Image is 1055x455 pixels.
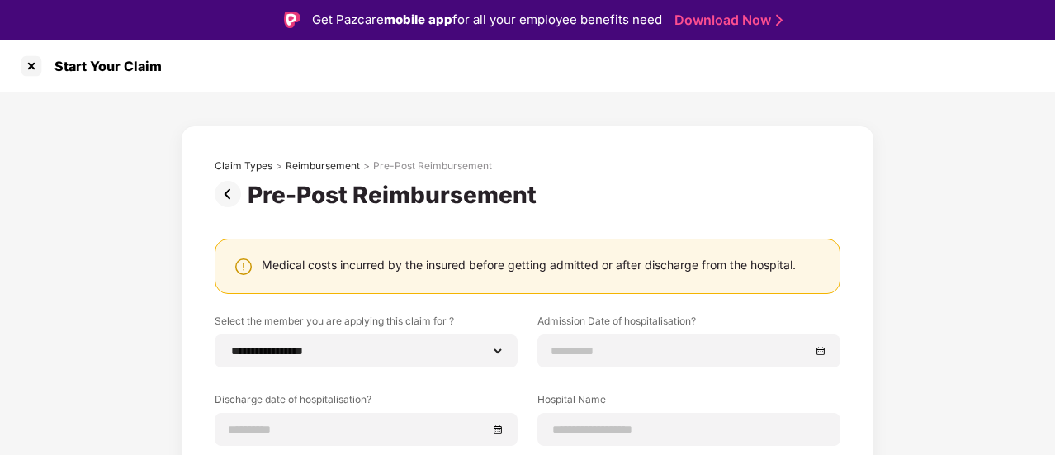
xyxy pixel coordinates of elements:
label: Discharge date of hospitalisation? [215,392,518,413]
div: > [363,159,370,173]
img: svg+xml;base64,PHN2ZyBpZD0iUHJldi0zMngzMiIgeG1sbnM9Imh0dHA6Ly93d3cudzMub3JnLzIwMDAvc3ZnIiB3aWR0aD... [215,181,248,207]
div: Reimbursement [286,159,360,173]
img: Stroke [776,12,783,29]
div: Get Pazcare for all your employee benefits need [312,10,662,30]
div: Start Your Claim [45,58,162,74]
div: Medical costs incurred by the insured before getting admitted or after discharge from the hospital. [262,257,796,273]
strong: mobile app [384,12,452,27]
div: Claim Types [215,159,272,173]
img: Logo [284,12,300,28]
img: svg+xml;base64,PHN2ZyBpZD0iV2FybmluZ18tXzI0eDI0IiBkYXRhLW5hbWU9Ildhcm5pbmcgLSAyNHgyNCIgeG1sbnM9Im... [234,257,253,277]
div: Pre-Post Reimbursement [373,159,492,173]
label: Admission Date of hospitalisation? [537,314,840,334]
div: > [276,159,282,173]
label: Hospital Name [537,392,840,413]
label: Select the member you are applying this claim for ? [215,314,518,334]
div: Pre-Post Reimbursement [248,181,543,209]
a: Download Now [674,12,778,29]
